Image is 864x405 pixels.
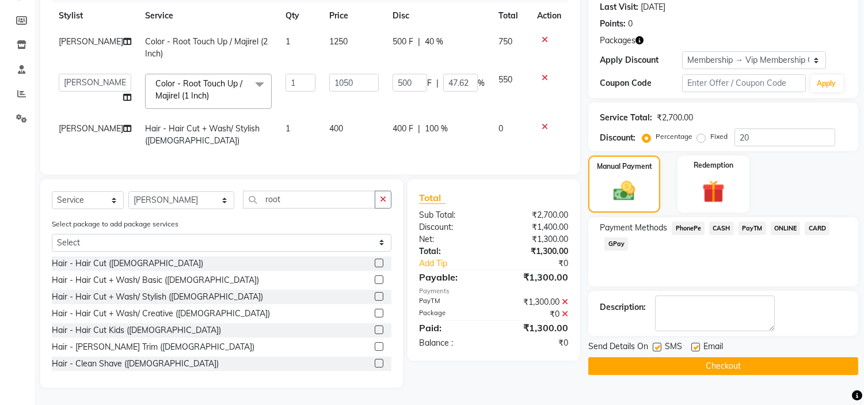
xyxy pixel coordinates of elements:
div: Hair - Hair Cut ([DEMOGRAPHIC_DATA]) [52,258,203,270]
span: | [436,77,439,89]
div: ₹0 [494,308,577,320]
span: 500 F [393,36,413,48]
span: [PERSON_NAME] [59,123,123,134]
th: Action [530,3,568,29]
span: Packages [600,35,635,47]
div: Discount: [410,221,494,233]
span: CASH [709,222,734,235]
span: 100 % [425,123,448,135]
span: Email [703,340,723,355]
div: Hair - [PERSON_NAME] Trim ([DEMOGRAPHIC_DATA]) [52,341,254,353]
div: Service Total: [600,112,652,124]
div: PayTM [410,296,494,308]
span: 400 F [393,123,413,135]
label: Percentage [656,131,692,142]
div: ₹0 [494,337,577,349]
div: Hair - Clean Shave ([DEMOGRAPHIC_DATA]) [52,358,219,370]
th: Price [322,3,386,29]
span: 400 [329,123,343,134]
a: x [209,90,214,101]
span: PayTM [739,222,766,235]
div: Apply Discount [600,54,682,66]
span: Payment Methods [600,222,667,234]
div: Description: [600,301,646,313]
span: Send Details On [588,340,648,355]
div: ₹1,300.00 [494,233,577,245]
a: Add Tip [410,258,508,270]
th: Stylist [52,3,138,29]
div: Hair - Hair Cut + Wash/ Stylish ([DEMOGRAPHIC_DATA]) [52,291,263,303]
div: Balance : [410,337,494,349]
div: Points: [600,18,626,30]
div: Net: [410,233,494,245]
span: 750 [498,36,512,47]
span: Total [419,192,446,204]
div: ₹1,400.00 [494,221,577,233]
label: Manual Payment [597,161,652,172]
th: Service [138,3,279,29]
span: | [418,123,420,135]
div: ₹1,300.00 [494,245,577,258]
label: Select package to add package services [52,219,178,229]
div: Total: [410,245,494,258]
div: [DATE] [641,1,665,13]
div: ₹2,700.00 [494,209,577,221]
button: Apply [810,75,843,92]
span: Color - Root Touch Up / Majirel (2 Inch) [145,36,268,59]
span: 550 [498,74,512,85]
div: Hair - Hair Cut + Wash/ Creative ([DEMOGRAPHIC_DATA]) [52,308,270,320]
div: Hair - Hair Cut + Wash/ Basic ([DEMOGRAPHIC_DATA]) [52,274,259,286]
button: Checkout [588,357,858,375]
div: Discount: [600,132,635,144]
div: ₹0 [508,258,577,270]
span: ONLINE [771,222,801,235]
span: % [478,77,485,89]
div: ₹1,300.00 [494,296,577,308]
span: Hair - Hair Cut + Wash/ Stylish ([DEMOGRAPHIC_DATA]) [145,123,260,146]
input: Enter Offer / Coupon Code [682,74,805,92]
span: PhonePe [672,222,705,235]
span: GPay [604,237,628,251]
span: 40 % [425,36,443,48]
span: | [418,36,420,48]
span: [PERSON_NAME] [59,36,123,47]
div: Hair - Hair Cut Kids ([DEMOGRAPHIC_DATA]) [52,324,221,336]
img: _cash.svg [607,179,641,203]
label: Fixed [710,131,728,142]
div: ₹1,300.00 [494,321,577,335]
div: 0 [628,18,633,30]
div: ₹1,300.00 [494,270,577,284]
div: Package [410,308,494,320]
span: Color - Root Touch Up / Majirel (1 Inch) [155,78,242,101]
div: ₹2,700.00 [657,112,693,124]
span: 1 [286,123,290,134]
div: Sub Total: [410,209,494,221]
div: Payments [419,286,568,296]
th: Disc [386,3,492,29]
span: CARD [805,222,829,235]
th: Total [492,3,530,29]
span: 0 [498,123,503,134]
div: Paid: [410,321,494,335]
label: Redemption [694,160,733,171]
div: Last Visit: [600,1,638,13]
span: 1250 [329,36,348,47]
img: _gift.svg [695,177,732,206]
span: F [427,77,432,89]
th: Qty [279,3,322,29]
div: Payable: [410,270,494,284]
div: Coupon Code [600,77,682,89]
span: SMS [665,340,682,355]
input: Search or Scan [243,191,375,209]
span: 1 [286,36,290,47]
